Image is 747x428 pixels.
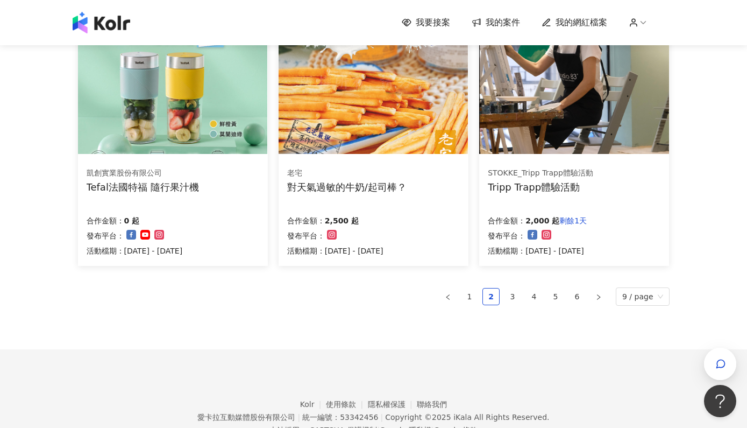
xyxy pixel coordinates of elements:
li: 5 [547,288,564,305]
button: right [590,288,607,305]
a: 我的案件 [472,17,520,29]
li: 2 [482,288,500,305]
p: 發布平台： [87,229,124,242]
div: 統一編號：53342456 [302,413,378,422]
p: 活動檔期：[DATE] - [DATE] [488,244,587,257]
li: 4 [525,288,543,305]
a: 我要接案 [402,17,450,29]
img: 老宅牛奶棒/老宅起司棒 [279,11,468,154]
a: 聯絡我們 [417,400,447,409]
span: | [380,413,383,422]
a: 我的網紅檔案 [542,17,607,29]
a: 隱私權保護 [368,400,417,409]
a: iKala [453,413,472,422]
a: 1 [461,289,478,305]
img: 坐上tripp trapp、體驗專注繪畫創作 [479,11,668,154]
span: right [595,294,602,300]
li: 3 [504,288,521,305]
span: | [297,413,300,422]
li: Next Page [590,288,607,305]
div: 愛卡拉互動媒體股份有限公司 [197,413,295,422]
div: Tripp Trapp體驗活動 [488,180,593,194]
span: left [445,294,451,300]
a: 3 [504,289,521,305]
div: 對天氣過敏的牛奶/起司棒？ [287,180,407,194]
a: Kolr [300,400,326,409]
span: 我的網紅檔案 [556,17,607,29]
p: 合作金額： [488,214,525,227]
div: Tefal法國特福 隨行果汁機 [87,180,199,194]
div: STOKKE_Tripp Trapp體驗活動 [488,168,593,179]
p: 剩餘1天 [559,214,587,227]
a: 6 [569,289,585,305]
span: 9 / page [622,288,663,305]
p: 發布平台： [287,229,325,242]
div: 老宅 [287,168,407,179]
p: 合作金額： [87,214,124,227]
div: Page Size [616,287,670,306]
a: 2 [483,289,499,305]
p: 合作金額： [287,214,325,227]
p: 0 起 [124,214,140,227]
li: Previous Page [439,288,457,305]
a: 4 [526,289,542,305]
span: 我要接案 [416,17,450,29]
img: Tefal法國特福 隨行果汁機開團 [78,11,267,154]
p: 2,000 起 [525,214,559,227]
span: 我的案件 [486,17,520,29]
p: 2,500 起 [325,214,359,227]
iframe: Help Scout Beacon - Open [704,385,736,417]
p: 發布平台： [488,229,525,242]
li: 6 [568,288,586,305]
a: 使用條款 [326,400,368,409]
a: 5 [547,289,564,305]
div: Copyright © 2025 All Rights Reserved. [385,413,549,422]
p: 活動檔期：[DATE] - [DATE] [287,244,383,257]
div: 凱創實業股份有限公司 [87,168,199,179]
img: logo [73,12,130,33]
button: left [439,288,457,305]
p: 活動檔期：[DATE] - [DATE] [87,244,183,257]
li: 1 [461,288,478,305]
